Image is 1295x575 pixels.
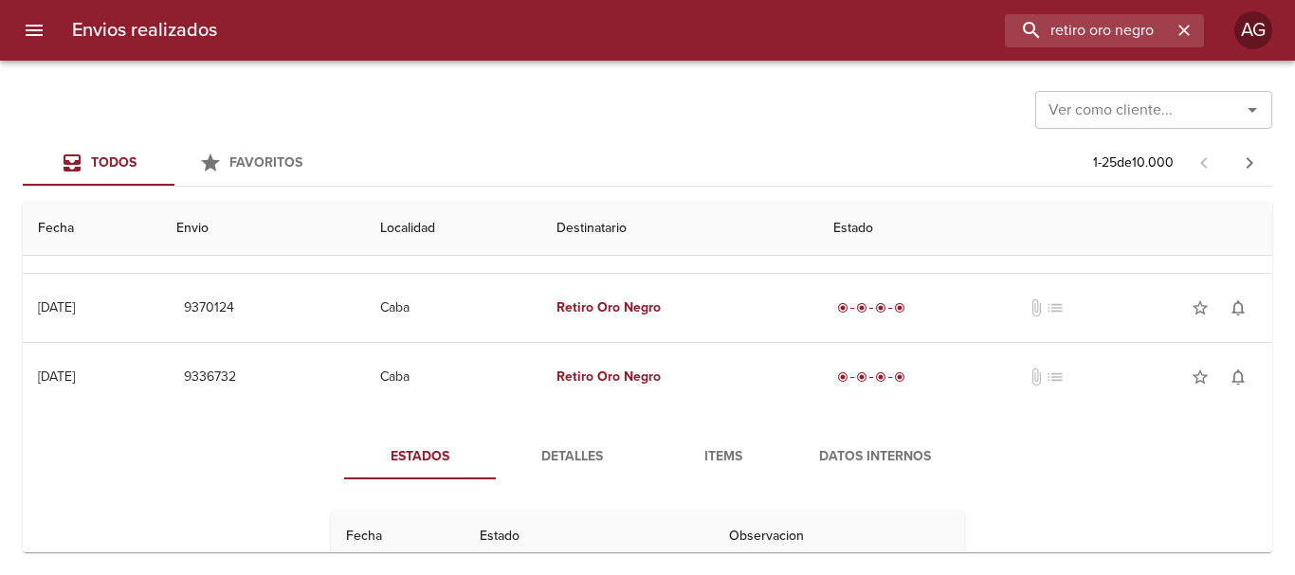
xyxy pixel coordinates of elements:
[1046,298,1065,317] span: No tiene pedido asociado
[356,445,484,469] span: Estados
[894,371,905,383] span: radio_button_checked
[875,302,886,314] span: radio_button_checked
[659,445,788,469] span: Items
[556,368,593,385] em: Retiro
[818,202,1272,256] th: Estado
[1219,289,1257,327] button: Activar notificaciones
[229,154,302,171] span: Favoritos
[91,154,137,171] span: Todos
[507,445,636,469] span: Detalles
[365,343,541,411] td: Caba
[11,8,57,53] button: menu
[161,202,365,256] th: Envio
[1229,298,1248,317] span: notifications_none
[837,371,848,383] span: radio_button_checked
[811,445,939,469] span: Datos Internos
[344,434,951,479] div: Tabs detalle de guia
[833,298,909,317] div: Entregado
[38,368,75,385] div: [DATE]
[1093,153,1174,172] p: 1 - 25 de 10.000
[176,360,244,395] button: 9336732
[856,302,867,314] span: radio_button_checked
[556,299,593,315] em: Retiro
[624,299,661,315] em: Negro
[597,299,620,315] em: Oro
[23,140,326,186] div: Tabs Envios
[833,368,909,386] div: Entregado
[894,302,905,314] span: radio_button_checked
[1027,298,1046,317] span: No tiene documentos adjuntos
[1181,153,1227,171] span: Pagina anterior
[1046,368,1065,386] span: No tiene pedido asociado
[837,302,848,314] span: radio_button_checked
[38,299,75,315] div: [DATE]
[1191,368,1210,386] span: star_border
[714,510,964,564] th: Observacion
[72,15,217,45] h6: Envios realizados
[856,371,867,383] span: radio_button_checked
[624,368,661,385] em: Negro
[875,371,886,383] span: radio_button_checked
[176,291,242,326] button: 9370124
[365,202,541,256] th: Localidad
[541,202,819,256] th: Destinatario
[1181,358,1219,396] button: Agregar a favoritos
[1219,358,1257,396] button: Activar notificaciones
[1027,368,1046,386] span: No tiene documentos adjuntos
[597,368,620,385] em: Oro
[465,510,714,564] th: Estado
[1239,97,1266,123] button: Abrir
[1234,11,1272,49] div: AG
[1191,298,1210,317] span: star_border
[184,296,234,320] span: 9370124
[1181,289,1219,327] button: Agregar a favoritos
[1229,368,1248,386] span: notifications_none
[23,202,161,256] th: Fecha
[184,366,236,389] span: 9336732
[365,274,541,342] td: Caba
[1227,140,1272,186] span: Pagina siguiente
[1005,14,1172,47] input: buscar
[331,510,465,564] th: Fecha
